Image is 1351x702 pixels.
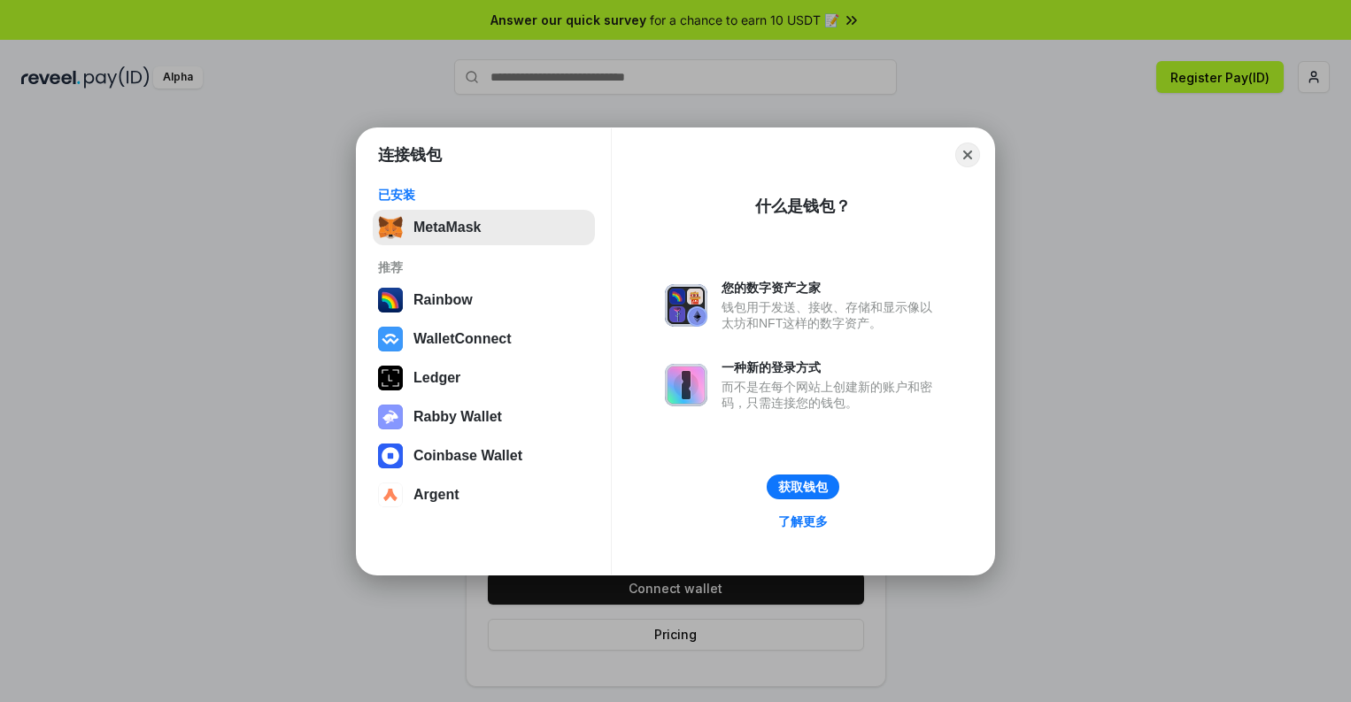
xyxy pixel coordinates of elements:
div: 已安装 [378,187,590,203]
div: 什么是钱包？ [755,196,851,217]
div: Rabby Wallet [413,409,502,425]
img: svg+xml,%3Csvg%20width%3D%22120%22%20height%3D%22120%22%20viewBox%3D%220%200%20120%20120%22%20fil... [378,288,403,312]
div: Coinbase Wallet [413,448,522,464]
a: 了解更多 [768,510,838,533]
img: svg+xml,%3Csvg%20xmlns%3D%22http%3A%2F%2Fwww.w3.org%2F2000%2Fsvg%22%20fill%3D%22none%22%20viewBox... [665,284,707,327]
div: 您的数字资产之家 [722,280,941,296]
img: svg+xml,%3Csvg%20width%3D%2228%22%20height%3D%2228%22%20viewBox%3D%220%200%2028%2028%22%20fill%3D... [378,444,403,468]
div: MetaMask [413,220,481,235]
div: 获取钱包 [778,479,828,495]
div: 了解更多 [778,513,828,529]
img: svg+xml,%3Csvg%20fill%3D%22none%22%20height%3D%2233%22%20viewBox%3D%220%200%2035%2033%22%20width%... [378,215,403,240]
img: svg+xml,%3Csvg%20width%3D%2228%22%20height%3D%2228%22%20viewBox%3D%220%200%2028%2028%22%20fill%3D... [378,327,403,351]
button: Close [955,143,980,167]
div: Argent [413,487,459,503]
img: svg+xml,%3Csvg%20xmlns%3D%22http%3A%2F%2Fwww.w3.org%2F2000%2Fsvg%22%20fill%3D%22none%22%20viewBox... [378,405,403,429]
h1: 连接钱包 [378,144,442,166]
img: svg+xml,%3Csvg%20xmlns%3D%22http%3A%2F%2Fwww.w3.org%2F2000%2Fsvg%22%20fill%3D%22none%22%20viewBox... [665,364,707,406]
img: svg+xml,%3Csvg%20width%3D%2228%22%20height%3D%2228%22%20viewBox%3D%220%200%2028%2028%22%20fill%3D... [378,482,403,507]
div: WalletConnect [413,331,512,347]
button: MetaMask [373,210,595,245]
div: 而不是在每个网站上创建新的账户和密码，只需连接您的钱包。 [722,379,941,411]
button: Rainbow [373,282,595,318]
div: 一种新的登录方式 [722,359,941,375]
button: Argent [373,477,595,513]
button: Ledger [373,360,595,396]
div: Rainbow [413,292,473,308]
button: WalletConnect [373,321,595,357]
img: svg+xml,%3Csvg%20xmlns%3D%22http%3A%2F%2Fwww.w3.org%2F2000%2Fsvg%22%20width%3D%2228%22%20height%3... [378,366,403,390]
button: Coinbase Wallet [373,438,595,474]
div: 钱包用于发送、接收、存储和显示像以太坊和NFT这样的数字资产。 [722,299,941,331]
button: Rabby Wallet [373,399,595,435]
div: Ledger [413,370,460,386]
button: 获取钱包 [767,474,839,499]
div: 推荐 [378,259,590,275]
